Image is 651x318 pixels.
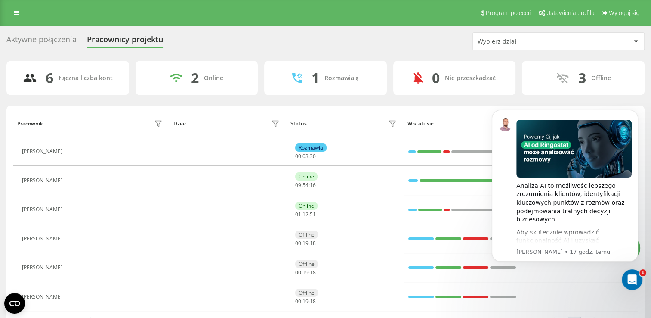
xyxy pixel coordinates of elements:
[295,172,318,181] div: Online
[295,298,301,305] span: 00
[295,211,301,218] span: 01
[204,75,223,82] div: Online
[173,121,185,127] div: Dział
[310,181,316,189] span: 16
[22,206,65,212] div: [PERSON_NAME]
[22,236,65,242] div: [PERSON_NAME]
[479,97,651,295] iframe: Intercom notifications wiadomość
[295,202,318,210] div: Online
[4,293,25,314] button: Open CMP widget
[6,35,77,48] div: Aktywne połączenia
[432,70,440,86] div: 0
[302,240,309,247] span: 19
[310,269,316,276] span: 18
[302,298,309,305] span: 19
[295,270,316,276] div: : :
[295,299,316,305] div: : :
[59,75,113,82] div: Łączna liczba kont
[295,212,316,218] div: : :
[295,231,318,239] div: Offline
[622,269,642,290] iframe: Intercom live chat
[310,240,316,247] span: 18
[609,9,639,16] span: Wyloguj się
[290,121,307,127] div: Status
[310,153,316,160] span: 30
[591,75,611,82] div: Offline
[295,269,301,276] span: 00
[17,121,43,127] div: Pracownik
[295,240,316,246] div: : :
[302,211,309,218] span: 12
[22,294,65,300] div: [PERSON_NAME]
[445,75,496,82] div: Nie przeszkadzać
[311,70,319,86] div: 1
[295,260,318,268] div: Offline
[191,70,199,86] div: 2
[578,70,586,86] div: 3
[324,75,358,82] div: Rozmawiają
[302,181,309,189] span: 54
[546,9,595,16] span: Ustawienia profilu
[295,153,301,160] span: 00
[295,153,316,159] div: : :
[302,269,309,276] span: 19
[310,211,316,218] span: 51
[310,298,316,305] span: 18
[46,70,53,86] div: 6
[87,35,163,48] div: Pracownicy projektu
[22,265,65,271] div: [PERSON_NAME]
[486,9,531,16] span: Program poleceń
[22,178,65,184] div: [PERSON_NAME]
[295,289,318,297] div: Offline
[22,148,65,154] div: [PERSON_NAME]
[407,121,516,127] div: W statusie
[295,240,301,247] span: 00
[478,38,580,45] div: Wybierz dział
[295,182,316,188] div: : :
[295,181,301,189] span: 09
[302,153,309,160] span: 03
[639,269,646,276] span: 1
[295,143,327,152] div: Rozmawia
